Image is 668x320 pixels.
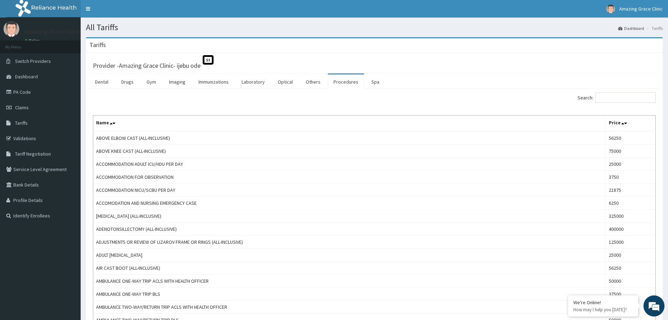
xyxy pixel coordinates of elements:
div: Chat with us now [36,39,118,48]
td: 56250 [606,262,656,275]
td: 37500 [606,288,656,301]
td: [MEDICAL_DATA] (ALL-INCLUSIVE) [93,210,606,223]
a: Imaging [163,74,191,89]
td: 21875 [606,184,656,197]
span: Switch Providers [15,58,51,64]
td: 3750 [606,171,656,184]
td: 6250 [606,197,656,210]
td: 56250 [606,131,656,145]
td: 325000 [606,210,656,223]
h3: Tariffs [89,42,106,48]
div: We're Online! [573,299,633,306]
td: ACCOMODATION AND NURSING EMERGENCY CASE [93,197,606,210]
a: Drugs [116,74,139,89]
td: ACCOMMODATION FOR OBSERVATION [93,171,606,184]
td: ACCOMMODATION NICU/SCBU PER DAY [93,184,606,197]
td: ABOVE ELBOW CAST (ALL-INCLUSIVE) [93,131,606,145]
textarea: Type your message and hit 'Enter' [4,192,134,216]
label: Search: [578,92,656,103]
a: Procedures [328,74,364,89]
span: Tariff Negotiation [15,151,51,157]
td: AMBULANCE ONE-WAY TRIP ACLS WITH HEALTH OFFICER [93,275,606,288]
td: 50000 [606,275,656,288]
span: Dashboard [15,73,38,80]
td: ABOVE KNEE CAST (ALL-INCLUSIVE) [93,145,606,158]
td: ADULT [MEDICAL_DATA] [93,249,606,262]
img: User Image [606,5,615,13]
td: ACCOMMODATION ADULT ICU/HDU PER DAY [93,158,606,171]
a: Optical [272,74,298,89]
li: Tariffs [645,25,663,31]
td: 125000 [606,236,656,249]
p: How may I help you today? [573,307,633,313]
span: St [203,55,214,65]
td: 25000 [606,249,656,262]
td: AMBULANCE ONE-WAY TRIP BLS [93,288,606,301]
td: ADJUSTMENTS OR REVIEW OF LIZAROV FRAME OR RINGS (ALL-INCLUSIVE) [93,236,606,249]
a: Immunizations [193,74,234,89]
td: 400000 [606,223,656,236]
a: Others [300,74,326,89]
td: AMBULANCE TWO-WAY/RETURN TRIP ACLS WITH HEALTH OFFICER [93,301,606,314]
span: Claims [15,104,29,111]
input: Search: [595,92,656,103]
td: 25000 [606,158,656,171]
span: We're online! [41,89,97,159]
img: d_794563401_company_1708531726252_794563401 [13,35,28,53]
p: Amazing Grace Clinic [25,28,81,35]
div: Minimize live chat window [115,4,132,20]
a: Spa [366,74,385,89]
span: Amazing Grace Clinic [619,6,663,12]
a: Laboratory [236,74,270,89]
td: 75000 [606,145,656,158]
h1: All Tariffs [86,23,663,32]
h3: Provider - Amazing Grace Clinic- ijebu ode [93,63,201,69]
a: Online [25,38,41,43]
a: Dental [89,74,114,89]
a: Gym [141,74,162,89]
span: Tariffs [15,120,28,126]
th: Name [93,116,606,132]
a: Dashboard [618,25,644,31]
th: Price [606,116,656,132]
img: User Image [4,21,19,37]
td: AIR CAST BOOT (ALL-INCLUSIVE) [93,262,606,275]
td: ADENOTONSILLECTOMY (ALL-INCLUSIVE) [93,223,606,236]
